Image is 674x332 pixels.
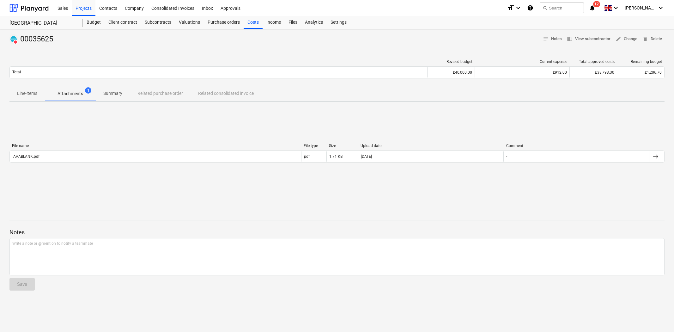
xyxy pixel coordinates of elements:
[58,90,83,97] p: Attachments
[640,34,665,44] button: Delete
[175,16,204,29] a: Valuations
[103,90,122,97] p: Summary
[204,16,244,29] a: Purchase orders
[514,4,522,12] i: keyboard_arrow_down
[141,16,175,29] a: Subcontracts
[427,67,475,77] div: £40,000.00
[567,35,610,43] span: View subcontractor
[477,59,567,64] div: Current expense
[430,59,472,64] div: Revised budget
[329,154,343,159] div: 1.71 KB
[301,16,327,29] a: Analytics
[17,90,37,97] p: Line-items
[645,70,662,75] span: £1,206.70
[657,4,665,12] i: keyboard_arrow_down
[12,144,299,148] div: File name
[9,34,18,44] div: Invoice has been synced with Xero and its status is currently DELETED
[85,87,91,94] span: 1
[12,154,39,159] div: AAABLANK.pdf
[642,302,674,332] iframe: Chat Widget
[540,34,564,44] button: Notes
[507,4,514,12] i: format_size
[616,35,637,43] span: Change
[12,70,21,75] p: Total
[9,34,56,44] div: 00035625
[613,34,640,44] button: Change
[543,35,562,43] span: Notes
[527,4,533,12] i: Knowledge base
[361,154,372,159] div: [DATE]
[567,36,573,42] span: business
[543,36,549,42] span: notes
[327,16,350,29] a: Settings
[9,20,75,27] div: [GEOGRAPHIC_DATA]
[569,67,617,77] div: £38,793.30
[642,36,648,42] span: delete
[285,16,301,29] a: Files
[612,4,620,12] i: keyboard_arrow_down
[477,70,567,75] div: £912.00
[620,59,662,64] div: Remaining budget
[263,16,285,29] a: Income
[593,1,600,7] span: 12
[572,59,615,64] div: Total approved costs
[304,154,310,159] div: pdf
[543,5,548,10] span: search
[329,144,355,148] div: Size
[642,35,662,43] span: Delete
[83,16,105,29] a: Budget
[616,36,621,42] span: edit
[9,229,665,236] p: Notes
[10,36,17,42] img: xero.svg
[244,16,263,29] a: Costs
[304,144,324,148] div: File type
[105,16,141,29] a: Client contract
[540,3,584,13] button: Search
[564,34,613,44] button: View subcontractor
[625,5,656,10] span: [PERSON_NAME]
[506,144,647,148] div: Comment
[361,144,501,148] div: Upload date
[589,4,595,12] i: notifications
[506,154,507,159] div: -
